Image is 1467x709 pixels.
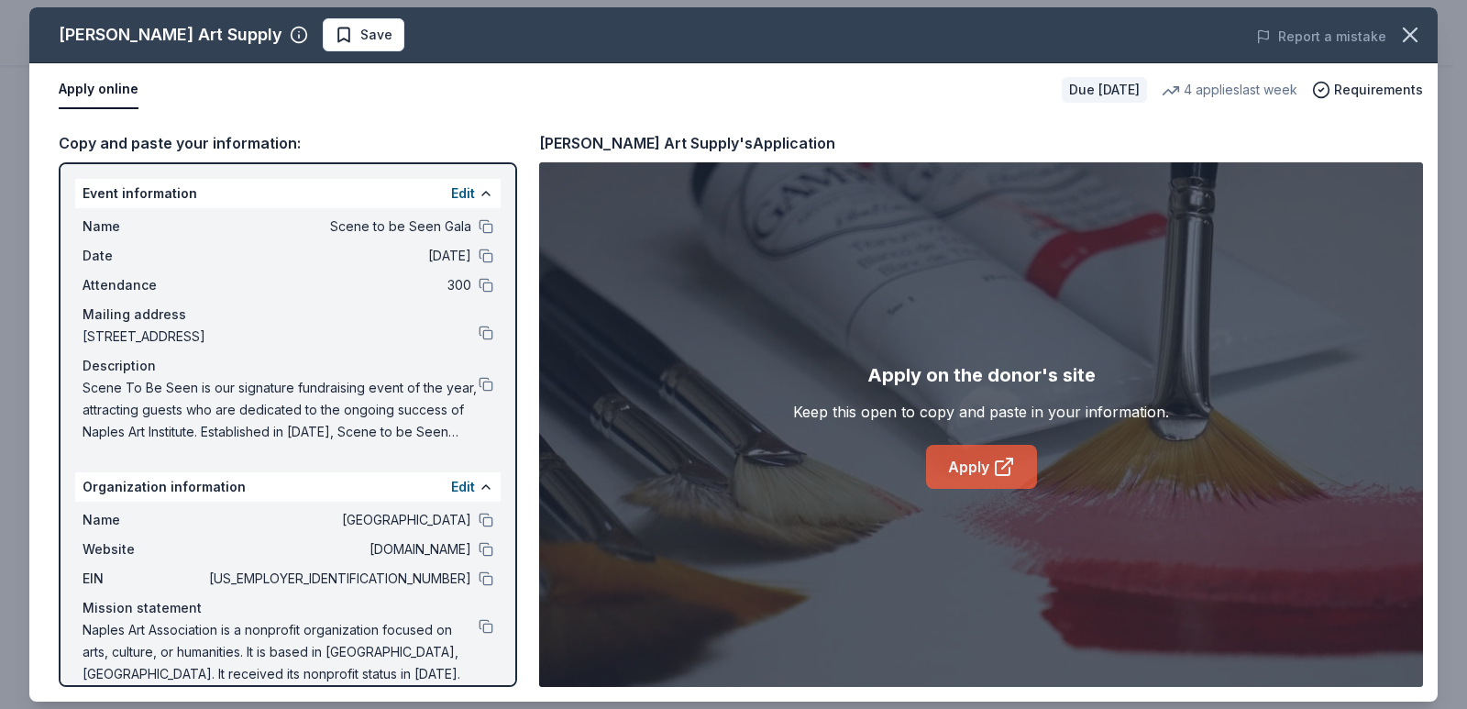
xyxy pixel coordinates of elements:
[83,619,479,685] span: Naples Art Association is a nonprofit organization focused on arts, culture, or humanities. It is...
[1256,26,1386,48] button: Report a mistake
[83,326,479,348] span: [STREET_ADDRESS]
[83,568,205,590] span: EIN
[793,401,1169,423] div: Keep this open to copy and paste in your information.
[205,216,471,238] span: Scene to be Seen Gala
[83,274,205,296] span: Attendance
[83,355,493,377] div: Description
[205,509,471,531] span: [GEOGRAPHIC_DATA]
[59,131,517,155] div: Copy and paste your information:
[59,20,282,50] div: [PERSON_NAME] Art Supply
[75,472,501,502] div: Organization information
[1312,79,1423,101] button: Requirements
[1162,79,1297,101] div: 4 applies last week
[360,24,392,46] span: Save
[1334,79,1423,101] span: Requirements
[83,216,205,238] span: Name
[83,377,479,443] span: Scene To Be Seen is our signature fundraising event of the year, attracting guests who are dedica...
[83,597,493,619] div: Mission statement
[205,568,471,590] span: [US_EMPLOYER_IDENTIFICATION_NUMBER]
[451,476,475,498] button: Edit
[451,183,475,205] button: Edit
[926,445,1037,489] a: Apply
[1062,77,1147,103] div: Due [DATE]
[539,131,835,155] div: [PERSON_NAME] Art Supply's Application
[75,179,501,208] div: Event information
[83,538,205,560] span: Website
[83,245,205,267] span: Date
[83,304,493,326] div: Mailing address
[323,18,404,51] button: Save
[867,360,1096,390] div: Apply on the donor's site
[205,274,471,296] span: 300
[83,509,205,531] span: Name
[205,245,471,267] span: [DATE]
[59,71,138,109] button: Apply online
[205,538,471,560] span: [DOMAIN_NAME]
